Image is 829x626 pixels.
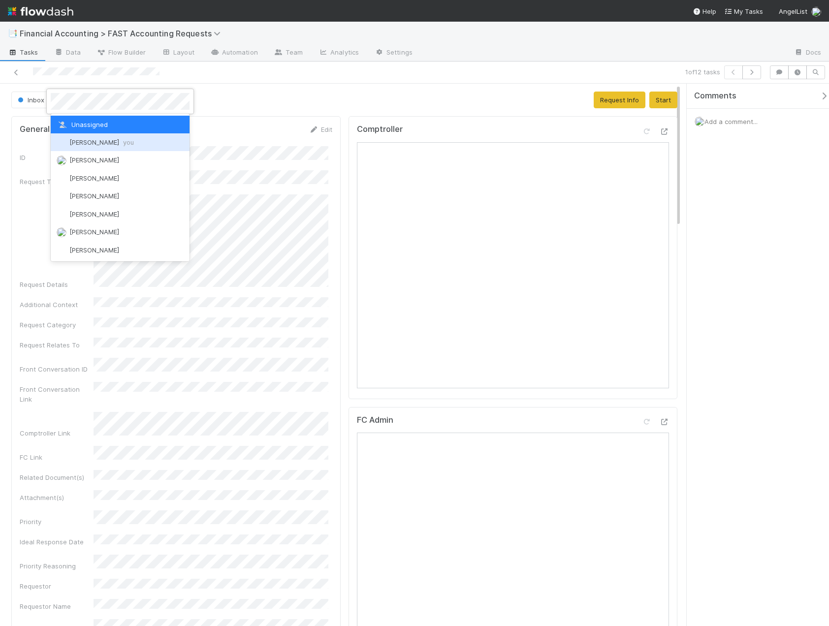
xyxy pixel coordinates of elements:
span: [PERSON_NAME] [69,156,119,164]
img: avatar_12dd09bb-393f-4edb-90ff-b12147216d3f.png [57,227,66,237]
span: [PERSON_NAME] [69,246,119,254]
span: [PERSON_NAME] [69,210,119,218]
span: [PERSON_NAME] [69,192,119,200]
span: you [123,138,134,146]
img: avatar_c0d2ec3f-77e2-40ea-8107-ee7bdb5edede.png [57,137,66,147]
img: avatar_b18de8e2-1483-4e81-aa60-0a3d21592880.png [57,245,66,255]
span: Unassigned [57,121,108,128]
span: [PERSON_NAME] [69,138,134,146]
img: avatar_1d14498f-6309-4f08-8780-588779e5ce37.png [57,173,66,183]
span: [PERSON_NAME] [69,174,119,182]
span: [PERSON_NAME] [69,228,119,236]
img: avatar_55a2f090-1307-4765-93b4-f04da16234ba.png [57,156,66,165]
img: avatar_df83acd9-d480-4d6e-a150-67f005a3ea0d.png [57,191,66,201]
img: avatar_a30eae2f-1634-400a-9e21-710cfd6f71f0.png [57,209,66,219]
